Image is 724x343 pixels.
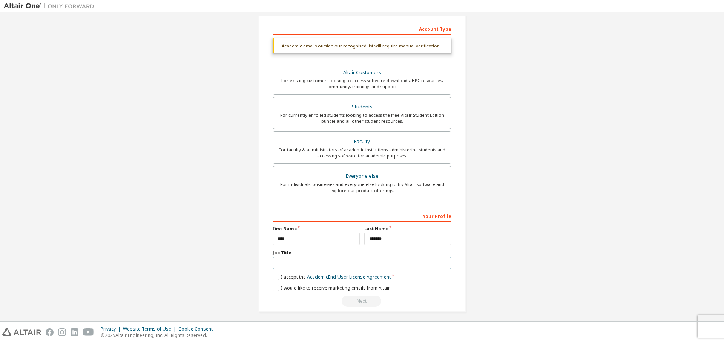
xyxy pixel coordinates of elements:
[101,326,123,332] div: Privacy
[71,328,78,336] img: linkedin.svg
[278,112,446,124] div: For currently enrolled students looking to access the free Altair Student Edition bundle and all ...
[273,226,360,232] label: First Name
[278,102,446,112] div: Students
[364,226,451,232] label: Last Name
[273,285,390,291] label: I would like to receive marketing emails from Altair
[278,147,446,159] div: For faculty & administrators of academic institutions administering students and accessing softwa...
[307,274,391,280] a: Academic End-User License Agreement
[273,210,451,222] div: Your Profile
[273,38,451,53] div: Academic emails outside our recognised list will require manual verification.
[2,328,41,336] img: altair_logo.svg
[278,78,446,90] div: For existing customers looking to access software downloads, HPC resources, community, trainings ...
[46,328,54,336] img: facebook.svg
[58,328,66,336] img: instagram.svg
[273,296,451,307] div: Please wait while checking email ...
[273,274,391,280] label: I accept the
[101,332,217,338] p: © 2025 Altair Engineering, Inc. All Rights Reserved.
[273,250,451,256] label: Job Title
[278,136,446,147] div: Faculty
[83,328,94,336] img: youtube.svg
[278,171,446,181] div: Everyone else
[178,326,217,332] div: Cookie Consent
[278,67,446,78] div: Altair Customers
[4,2,98,10] img: Altair One
[123,326,178,332] div: Website Terms of Use
[278,181,446,194] div: For individuals, businesses and everyone else looking to try Altair software and explore our prod...
[273,23,451,35] div: Account Type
